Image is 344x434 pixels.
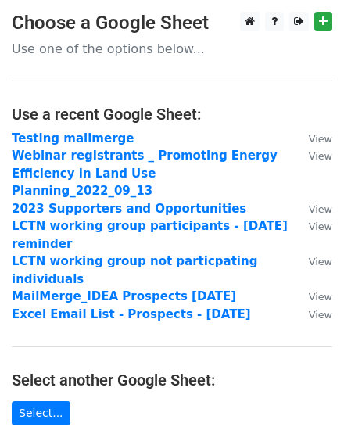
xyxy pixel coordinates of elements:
small: View [309,133,332,145]
small: View [309,309,332,321]
a: View [293,149,332,163]
small: View [309,150,332,162]
h3: Choose a Google Sheet [12,12,332,34]
a: View [293,202,332,216]
p: Use one of the options below... [12,41,332,57]
a: View [293,219,332,233]
a: View [293,254,332,268]
a: Webinar registrants _ Promoting Energy Efficiency in Land Use Planning_2022_09_13 [12,149,278,198]
small: View [309,256,332,267]
a: MailMerge_IDEA Prospects [DATE] [12,289,236,303]
a: View [293,131,332,145]
a: View [293,307,332,321]
a: Excel Email List - Prospects - [DATE] [12,307,251,321]
small: View [309,203,332,215]
a: LCTN working group participants - [DATE] reminder [12,219,288,251]
h4: Select another Google Sheet: [12,371,332,389]
h4: Use a recent Google Sheet: [12,105,332,124]
a: Select... [12,401,70,425]
a: LCTN working group not particpating individuals [12,254,257,286]
small: View [309,291,332,303]
small: View [309,221,332,232]
a: 2023 Supporters and Opportunities [12,202,246,216]
a: Testing mailmerge [12,131,134,145]
a: View [293,289,332,303]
